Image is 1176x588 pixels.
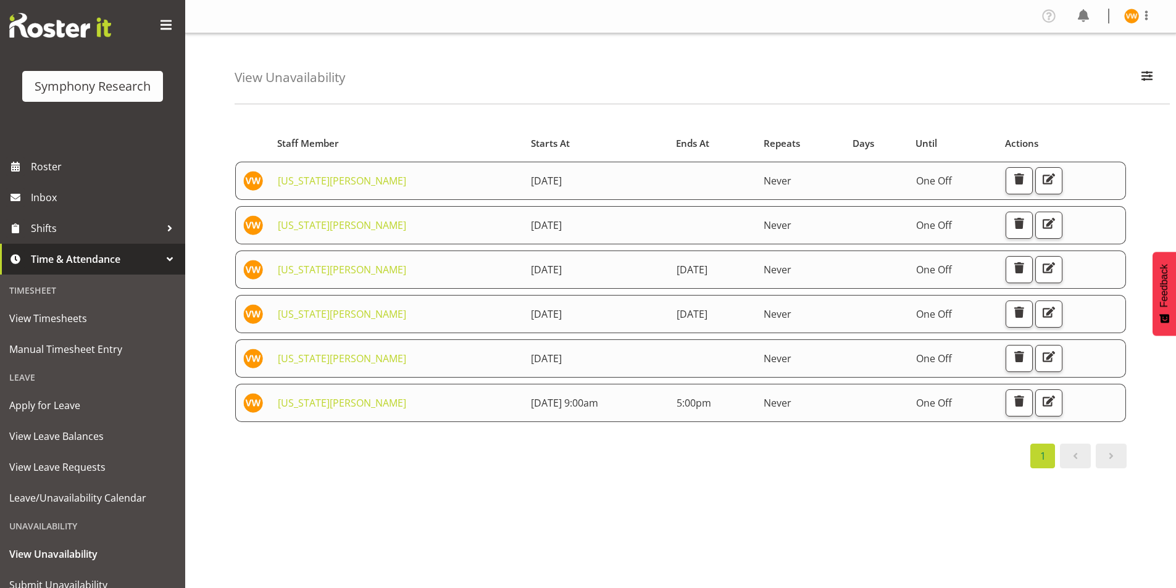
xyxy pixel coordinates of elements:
span: Roster [31,157,179,176]
a: [US_STATE][PERSON_NAME] [278,174,406,188]
a: [US_STATE][PERSON_NAME] [278,307,406,321]
a: View Leave Balances [3,421,182,452]
button: Edit Unavailability [1035,345,1062,372]
div: Timesheet [3,278,182,303]
span: Days [853,136,874,151]
span: [DATE] 9:00am [531,396,598,410]
h4: View Unavailability [235,70,345,85]
div: Leave [3,365,182,390]
button: Delete Unavailability [1006,345,1033,372]
span: One Off [916,174,952,188]
button: Feedback - Show survey [1153,252,1176,336]
a: [US_STATE][PERSON_NAME] [278,218,406,232]
button: Edit Unavailability [1035,212,1062,239]
a: [US_STATE][PERSON_NAME] [278,352,406,365]
span: View Unavailability [9,545,176,563]
img: virginia-wheeler11875.jpg [1124,9,1139,23]
span: Apply for Leave [9,396,176,415]
span: [DATE] [531,307,562,321]
span: Time & Attendance [31,250,161,268]
img: virginia-wheeler11875.jpg [243,215,263,235]
span: Never [764,174,791,188]
span: One Off [916,352,952,365]
span: [DATE] [531,218,562,232]
span: View Leave Requests [9,458,176,476]
span: Never [764,263,791,276]
img: virginia-wheeler11875.jpg [243,171,263,191]
span: Shifts [31,219,161,238]
span: Until [915,136,937,151]
button: Filter Employees [1134,64,1160,91]
button: Edit Unavailability [1035,167,1062,194]
button: Delete Unavailability [1006,256,1033,283]
a: Manual Timesheet Entry [3,334,182,365]
a: View Leave Requests [3,452,182,482]
button: Edit Unavailability [1035,256,1062,283]
span: One Off [916,307,952,321]
span: View Leave Balances [9,427,176,445]
span: Actions [1005,136,1038,151]
span: One Off [916,263,952,276]
button: Delete Unavailability [1006,300,1033,328]
button: Edit Unavailability [1035,389,1062,416]
div: Symphony Research [35,77,151,96]
span: [DATE] [677,307,707,321]
a: View Unavailability [3,539,182,569]
span: Never [764,307,791,321]
span: Feedback [1159,264,1170,307]
span: Never [764,218,791,232]
img: virginia-wheeler11875.jpg [243,393,263,413]
button: Delete Unavailability [1006,389,1033,416]
a: [US_STATE][PERSON_NAME] [278,263,406,276]
span: [DATE] [531,174,562,188]
div: Unavailability [3,513,182,539]
a: Apply for Leave [3,390,182,421]
a: [US_STATE][PERSON_NAME] [278,396,406,410]
a: View Timesheets [3,303,182,334]
img: virginia-wheeler11875.jpg [243,304,263,324]
span: Starts At [531,136,570,151]
span: Repeats [764,136,800,151]
button: Delete Unavailability [1006,167,1033,194]
img: virginia-wheeler11875.jpg [243,349,263,368]
button: Edit Unavailability [1035,300,1062,328]
span: Never [764,352,791,365]
span: 5:00pm [677,396,711,410]
span: One Off [916,396,952,410]
span: Never [764,396,791,410]
img: Rosterit website logo [9,13,111,38]
span: Staff Member [277,136,339,151]
a: Leave/Unavailability Calendar [3,482,182,513]
span: View Timesheets [9,309,176,328]
span: Inbox [31,188,179,207]
span: Ends At [676,136,709,151]
span: Leave/Unavailability Calendar [9,489,176,507]
button: Delete Unavailability [1006,212,1033,239]
img: virginia-wheeler11875.jpg [243,260,263,280]
span: [DATE] [677,263,707,276]
span: Manual Timesheet Entry [9,340,176,358]
span: One Off [916,218,952,232]
span: [DATE] [531,263,562,276]
span: [DATE] [531,352,562,365]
